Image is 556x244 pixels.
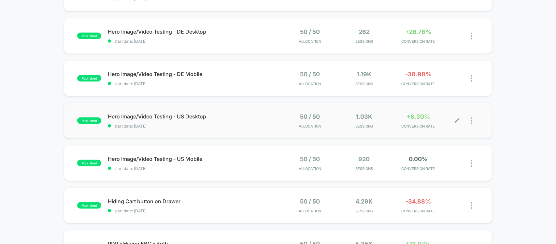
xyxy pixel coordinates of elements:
[300,198,320,205] span: 50 / 50
[339,82,390,86] span: Sessions
[108,166,278,171] span: start date: [DATE]
[359,156,370,162] span: 920
[108,208,278,213] span: start date: [DATE]
[405,71,431,78] span: -38.98%
[393,124,444,129] span: CONVERSION RATE
[299,39,321,44] span: Allocation
[356,198,373,205] span: 4.29k
[300,113,320,120] span: 50 / 50
[299,166,321,171] span: Allocation
[300,28,320,35] span: 50 / 50
[339,39,390,44] span: Sessions
[108,71,278,77] span: Hero Image/Video Testing - DE Mobile
[77,160,101,166] span: published
[108,81,278,86] span: start date: [DATE]
[108,113,278,120] span: Hero Image/Video Testing - US Desktop
[77,202,101,209] span: published
[471,202,472,209] img: close
[356,113,372,120] span: 1.03k
[299,124,321,129] span: Allocation
[299,82,321,86] span: Allocation
[393,166,444,171] span: CONVERSION RATE
[357,71,372,78] span: 1.19k
[300,71,320,78] span: 50 / 50
[108,39,278,44] span: start date: [DATE]
[409,156,428,162] span: 0.00%
[77,117,101,124] span: published
[393,209,444,213] span: CONVERSION RATE
[299,209,321,213] span: Allocation
[393,82,444,86] span: CONVERSION RATE
[108,124,278,129] span: start date: [DATE]
[339,124,390,129] span: Sessions
[339,209,390,213] span: Sessions
[300,156,320,162] span: 50 / 50
[77,75,101,82] span: published
[471,33,472,39] img: close
[77,33,101,39] span: published
[471,117,472,124] img: close
[471,160,472,167] img: close
[406,113,430,120] span: +8.30%
[405,28,431,35] span: +26.76%
[471,75,472,82] img: close
[108,28,278,35] span: Hero Image/Video Testing - DE Desktop
[108,198,278,205] span: Hiding Cart button on Drawer
[393,39,444,44] span: CONVERSION RATE
[406,198,431,205] span: -34.88%
[339,166,390,171] span: Sessions
[108,156,278,162] span: Hero Image/Video Testing - US Mobile
[359,28,370,35] span: 262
